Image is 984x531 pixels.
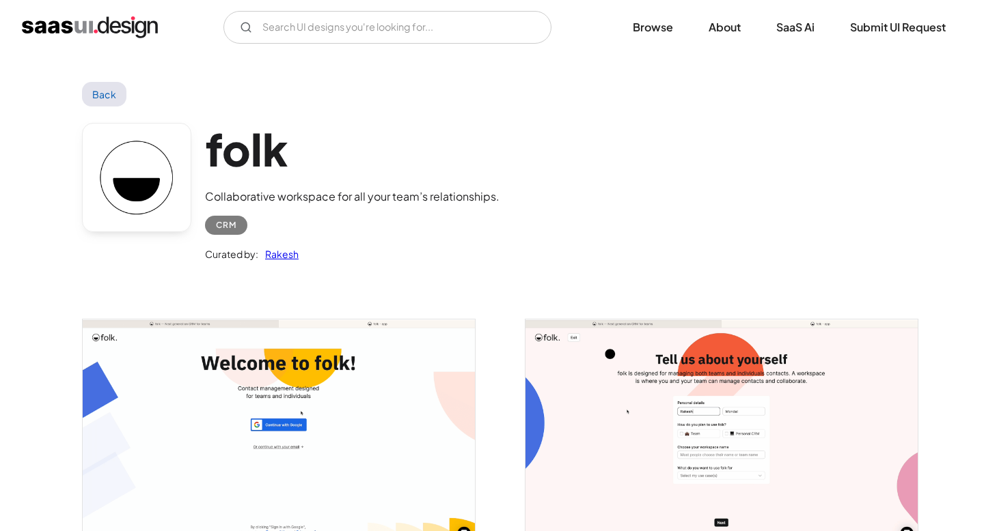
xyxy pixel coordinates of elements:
div: Curated by: [205,246,258,262]
a: SaaS Ai [760,12,831,42]
div: CRM [216,217,236,233]
a: Back [82,82,126,106]
h1: folk [205,123,500,175]
a: Submit UI Request [834,12,962,42]
a: About [692,12,757,42]
div: Collaborative workspace for all your team’s relationships. [205,188,500,205]
a: home [22,16,158,38]
a: Rakesh [258,246,299,262]
a: Browse [616,12,689,42]
input: Search UI designs you're looking for... [223,11,551,44]
form: Email Form [223,11,551,44]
